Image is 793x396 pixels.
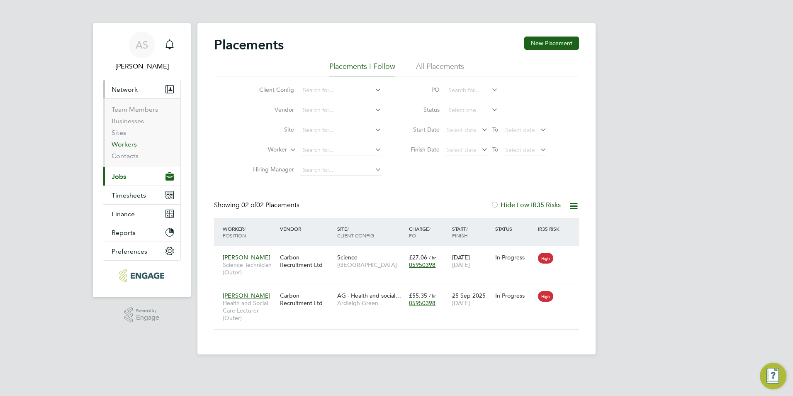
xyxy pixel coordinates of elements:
[103,186,180,204] button: Timesheets
[112,86,138,93] span: Network
[112,117,144,125] a: Businesses
[93,23,191,297] nav: Main navigation
[112,229,136,237] span: Reports
[337,292,401,299] span: AG - Health and social…
[402,86,440,93] label: PO
[223,261,276,276] span: Science Technician (Outer)
[221,249,579,256] a: [PERSON_NAME]Science Technician (Outer)Carbon Recruitment LtdScience[GEOGRAPHIC_DATA]£27.06 / hr0...
[445,105,498,116] input: Select one
[447,126,477,134] span: Select date
[246,126,294,133] label: Site
[329,61,395,76] li: Placements I Follow
[505,146,535,154] span: Select date
[103,61,181,71] span: Avais Sabir
[337,225,374,239] span: / Client Config
[136,307,159,314] span: Powered by
[221,221,278,243] div: Worker
[112,210,135,218] span: Finance
[103,98,180,167] div: Network
[337,261,405,269] span: [GEOGRAPHIC_DATA]
[429,293,436,299] span: / hr
[402,146,440,153] label: Finish Date
[124,307,160,323] a: Powered byEngage
[241,201,256,209] span: 02 of
[409,254,427,261] span: £27.06
[112,152,139,160] a: Contacts
[278,288,335,311] div: Carbon Recruitment Ltd
[112,191,146,199] span: Timesheets
[300,125,382,136] input: Search for...
[278,221,335,236] div: Vendor
[246,106,294,113] label: Vendor
[452,225,468,239] span: / Finish
[278,249,335,273] div: Carbon Recruitment Ltd
[495,254,534,261] div: In Progress
[335,221,407,243] div: Site
[536,221,564,236] div: IR35 Risk
[452,299,470,307] span: [DATE]
[429,254,436,261] span: / hr
[760,363,786,389] button: Engage Resource Center
[112,140,137,148] a: Workers
[447,146,477,154] span: Select date
[112,173,126,181] span: Jobs
[452,261,470,269] span: [DATE]
[490,124,501,135] span: To
[112,105,158,113] a: Team Members
[103,269,181,282] a: Go to home page
[495,292,534,299] div: In Progress
[538,291,553,302] span: High
[214,37,284,53] h2: Placements
[491,201,561,209] label: Hide Low IR35 Risks
[246,166,294,173] label: Hiring Manager
[103,80,180,98] button: Network
[409,292,427,299] span: £55.35
[246,86,294,93] label: Client Config
[103,242,180,260] button: Preferences
[223,254,270,261] span: [PERSON_NAME]
[409,225,431,239] span: / PO
[300,105,382,116] input: Search for...
[223,292,270,299] span: [PERSON_NAME]
[409,261,435,269] span: 05950398
[300,85,382,96] input: Search for...
[300,164,382,176] input: Search for...
[402,106,440,113] label: Status
[416,61,464,76] li: All Placements
[241,201,299,209] span: 02 Placements
[103,205,180,223] button: Finance
[524,37,579,50] button: New Placement
[409,299,435,307] span: 05950398
[450,249,493,273] div: [DATE]
[223,299,276,322] span: Health and Social Care Lecturer (Outer)
[136,314,159,321] span: Engage
[337,299,405,307] span: Ardleigh Green
[214,201,301,210] div: Showing
[407,221,450,243] div: Charge
[103,223,180,242] button: Reports
[112,247,147,255] span: Preferences
[136,39,148,50] span: AS
[337,254,358,261] span: Science
[223,225,246,239] span: / Position
[112,129,126,137] a: Sites
[505,126,535,134] span: Select date
[490,144,501,155] span: To
[119,269,164,282] img: carbonrecruitment-logo-retina.png
[239,146,287,154] label: Worker
[300,144,382,156] input: Search for...
[538,253,553,264] span: High
[450,221,493,243] div: Start
[493,221,536,236] div: Status
[103,167,180,186] button: Jobs
[221,287,579,294] a: [PERSON_NAME]Health and Social Care Lecturer (Outer)Carbon Recruitment LtdAG - Health and social…...
[402,126,440,133] label: Start Date
[103,32,181,71] a: AS[PERSON_NAME]
[445,85,498,96] input: Search for...
[450,288,493,311] div: 25 Sep 2025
